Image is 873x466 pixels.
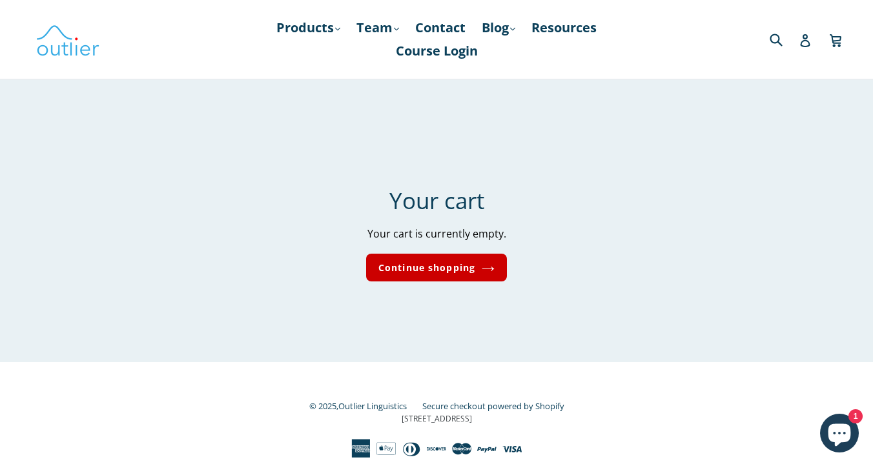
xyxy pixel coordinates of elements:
input: Search [766,26,802,52]
a: Continue shopping [366,254,507,281]
a: Secure checkout powered by Shopify [422,400,564,412]
p: Your cart is currently empty. [120,226,753,241]
a: Team [350,16,406,39]
a: Contact [409,16,472,39]
a: Resources [525,16,603,39]
a: Course Login [389,39,484,63]
a: Blog [475,16,522,39]
a: Products [270,16,347,39]
img: Outlier Linguistics [36,21,100,58]
h1: Your cart [120,187,753,214]
inbox-online-store-chat: Shopify online store chat [816,414,863,456]
a: Outlier Linguistics [338,400,407,412]
p: [STREET_ADDRESS] [85,413,788,425]
small: © 2025, [309,400,420,412]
